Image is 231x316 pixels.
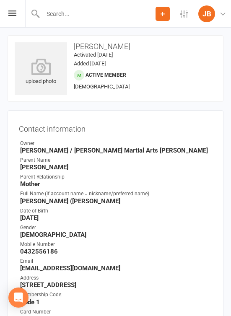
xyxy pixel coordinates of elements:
[20,264,212,272] strong: [EMAIL_ADDRESS][DOMAIN_NAME]
[20,180,212,188] strong: Mother
[198,5,215,22] div: JB
[15,58,67,86] div: upload photo
[86,72,126,78] span: Active member
[8,288,29,308] div: Open Intercom Messenger
[20,281,212,289] strong: [STREET_ADDRESS]
[20,298,212,306] strong: Code 1
[20,241,212,249] div: Mobile Number
[20,248,212,255] strong: 0432556186
[20,274,212,282] div: Address
[20,140,212,148] div: Owner
[19,122,212,133] h3: Contact information
[20,231,212,238] strong: [DEMOGRAPHIC_DATA]
[20,197,212,205] strong: [PERSON_NAME] ([PERSON_NAME]
[20,163,212,171] strong: [PERSON_NAME]
[20,207,212,215] div: Date of Birth
[20,224,212,232] div: Gender
[20,257,212,265] div: Email
[74,52,113,58] time: Activated [DATE]
[74,60,106,67] time: Added [DATE]
[20,291,212,299] div: Membership Code:
[40,8,156,20] input: Search...
[20,147,212,154] strong: [PERSON_NAME] / [PERSON_NAME] Martial Arts [PERSON_NAME]
[20,156,212,164] div: Parent Name
[20,190,212,198] div: Full Name (If account name = nickname/preferred name)
[20,214,212,222] strong: [DATE]
[20,308,212,316] div: Card Number
[15,42,216,51] h3: [PERSON_NAME]
[74,83,130,90] span: [DEMOGRAPHIC_DATA]
[20,173,212,181] div: Parent Relationship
